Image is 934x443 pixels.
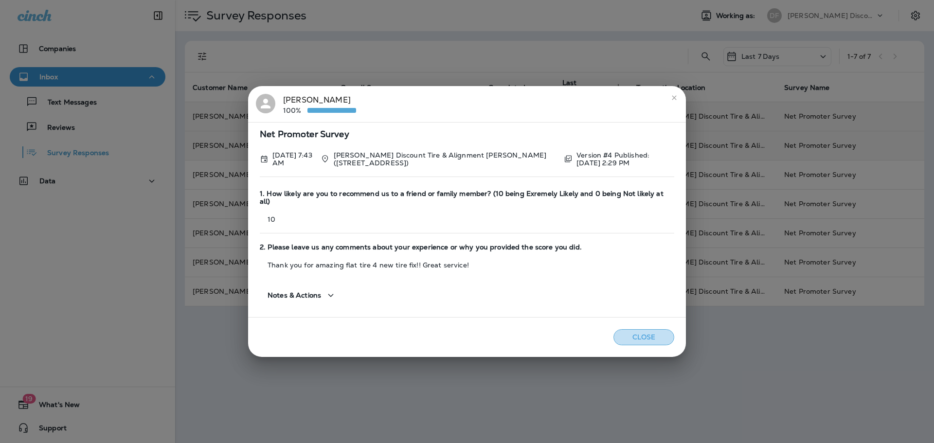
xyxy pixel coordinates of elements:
span: 2. Please leave us any comments about your experience or why you provided the score you did. [260,243,674,251]
p: [PERSON_NAME] Discount Tire & Alignment [PERSON_NAME] ([STREET_ADDRESS]) [334,151,556,167]
p: 10 [260,215,674,223]
div: [PERSON_NAME] [283,94,356,114]
button: close [666,90,682,106]
span: 1. How likely are you to recommend us to a friend or family member? (10 being Exremely Likely and... [260,190,674,206]
p: Aug 10, 2025 7:43 AM [272,151,313,167]
p: Thank you for amazing flat tire 4 new tire fix!! Great service! [260,261,674,269]
button: Notes & Actions [260,282,344,309]
button: Close [613,329,674,345]
span: Net Promoter Survey [260,130,674,139]
span: Notes & Actions [268,291,321,300]
p: 100% [283,106,307,114]
p: Version #4 Published: [DATE] 2:29 PM [576,151,674,167]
